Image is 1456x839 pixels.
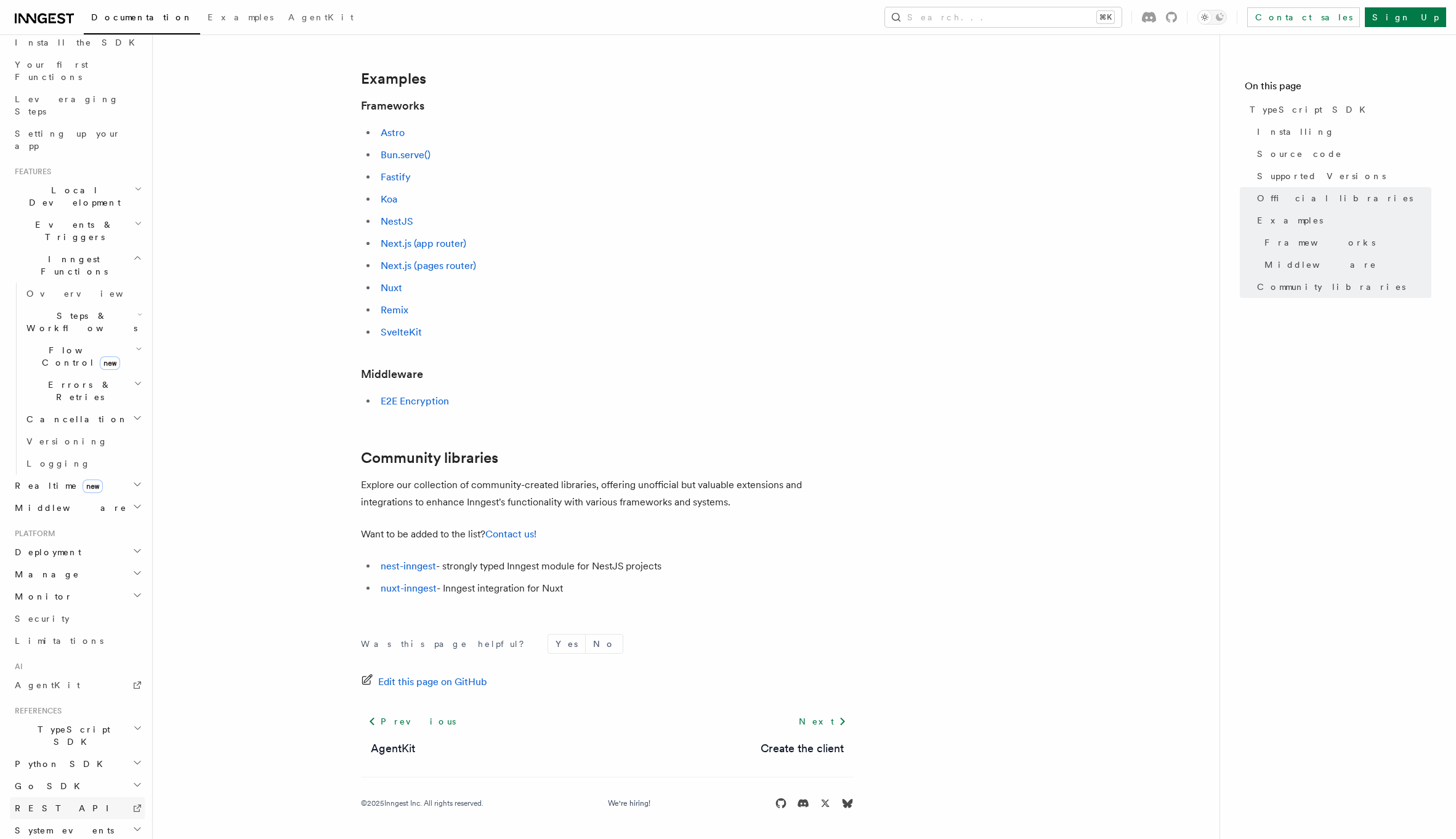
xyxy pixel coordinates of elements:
[15,636,103,646] span: Limitations
[83,480,103,493] span: new
[22,310,137,334] span: Steps & Workflows
[15,129,121,151] span: Setting up your app
[1257,126,1335,138] span: Installing
[10,630,145,652] a: Limitations
[1252,143,1431,165] a: Source code
[10,674,145,696] a: AgentKit
[10,283,145,475] div: Inngest Functions
[10,546,81,558] span: Deployment
[10,753,145,775] button: Python SDK
[22,305,145,339] button: Steps & Workflows
[10,167,51,177] span: Features
[381,238,466,249] a: Next.js (app router)
[26,289,153,299] span: Overview
[22,408,145,430] button: Cancellation
[10,585,145,608] button: Monitor
[10,54,145,88] a: Your first Functions
[10,568,79,580] span: Manage
[1264,259,1377,271] span: Middleware
[1365,7,1446,27] a: Sign Up
[1260,231,1431,254] a: Frameworks
[10,31,145,54] a: Install the SDK
[1252,209,1431,231] a: Examples
[381,127,405,138] a: Astro
[281,4,361,33] a: AgentKit
[10,248,145,283] button: Inngest Functions
[10,797,145,819] a: REST API
[10,541,145,563] button: Deployment
[791,710,854,733] a: Next
[1252,276,1431,298] a: Community libraries
[10,608,145,630] a: Security
[361,70,426,87] a: Examples
[1097,11,1114,23] kbd: ⌘K
[10,706,62,716] span: References
[10,662,23,672] span: AI
[15,680,80,690] span: AgentKit
[10,529,55,539] span: Platform
[1257,281,1405,293] span: Community libraries
[1252,165,1431,187] a: Supported Versions
[15,803,119,813] span: REST API
[10,497,145,519] button: Middleware
[200,4,281,33] a: Examples
[10,563,145,585] button: Manage
[1257,214,1323,227] span: Examples
[377,580,854,597] li: - Inngest integration for Nuxt
[208,12,273,22] span: Examples
[1197,10,1227,25] button: Toggle dark mode
[10,502,127,514] span: Middleware
[22,379,134,403] span: Errors & Retries
[10,253,133,278] span: Inngest Functions
[548,635,585,653] button: Yes
[15,614,70,624] span: Security
[361,476,854,511] p: Explore our collection of community-created libraries, offering unofficial but valuable extension...
[361,673,487,691] a: Edit this page on GitHub
[1257,192,1413,204] span: Official libraries
[15,94,119,116] span: Leveraging Steps
[381,282,402,294] a: Nuxt
[10,718,145,753] button: TypeScript SDK
[22,283,145,305] a: Overview
[26,459,91,468] span: Logging
[371,740,415,757] a: AgentKit
[10,88,145,122] a: Leveraging Steps
[15,60,88,82] span: Your first Functions
[361,638,533,650] p: Was this page helpful?
[22,374,145,408] button: Errors & Retries
[378,673,487,691] span: Edit this page on GitHub
[10,219,134,243] span: Events & Triggers
[885,7,1122,27] button: Search...⌘K
[1245,79,1431,98] h4: On this page
[22,452,145,475] a: Logging
[10,723,133,748] span: TypeScript SDK
[608,798,650,808] a: We're hiring!
[381,260,476,271] a: Next.js (pages router)
[1245,98,1431,121] a: TypeScript SDK
[1250,103,1373,116] span: TypeScript SDK
[100,356,120,370] span: new
[26,436,108,446] span: Versioning
[361,366,423,383] a: Middleware
[361,97,424,114] a: Frameworks
[381,560,436,572] a: nest-inngest
[1264,236,1375,249] span: Frameworks
[381,395,449,407] a: E2E Encryption
[586,635,623,653] button: No
[1257,170,1386,182] span: Supported Versions
[10,775,145,797] button: Go SDK
[10,475,145,497] button: Realtimenew
[10,590,73,603] span: Monitor
[381,582,437,594] a: nuxt-inngest
[377,558,854,575] li: - strongly typed Inngest module for NestJS projects
[381,304,408,316] a: Remix
[361,710,463,733] a: Previous
[761,740,844,757] a: Create the client
[10,179,145,214] button: Local Development
[1260,254,1431,276] a: Middleware
[381,171,411,183] a: Fastify
[15,38,142,47] span: Install the SDK
[381,326,422,338] a: SvelteKit
[91,12,193,22] span: Documentation
[381,149,431,161] a: Bun.serve()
